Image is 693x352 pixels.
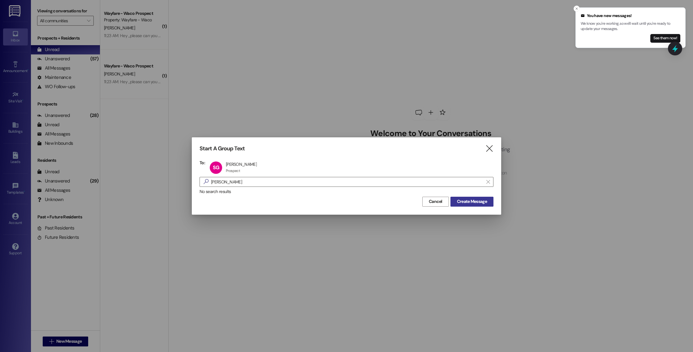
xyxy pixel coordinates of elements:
[650,34,680,43] button: See them now!
[486,179,490,184] i: 
[483,177,493,187] button: Clear text
[457,198,487,205] span: Create Message
[200,188,493,195] div: No search results
[429,198,442,205] span: Cancel
[226,168,240,173] div: Prospect
[485,145,493,152] i: 
[574,6,580,12] button: Close toast
[200,145,245,152] h3: Start A Group Text
[211,178,483,186] input: Search for any contact or apartment
[226,161,257,167] div: [PERSON_NAME]
[450,197,493,207] button: Create Message
[581,21,680,32] p: We know you're working, so we'll wait until you're ready to update your messages.
[200,160,205,165] h3: To:
[201,178,211,185] i: 
[422,197,449,207] button: Cancel
[213,164,219,171] span: SG
[581,13,680,19] div: You have new messages!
